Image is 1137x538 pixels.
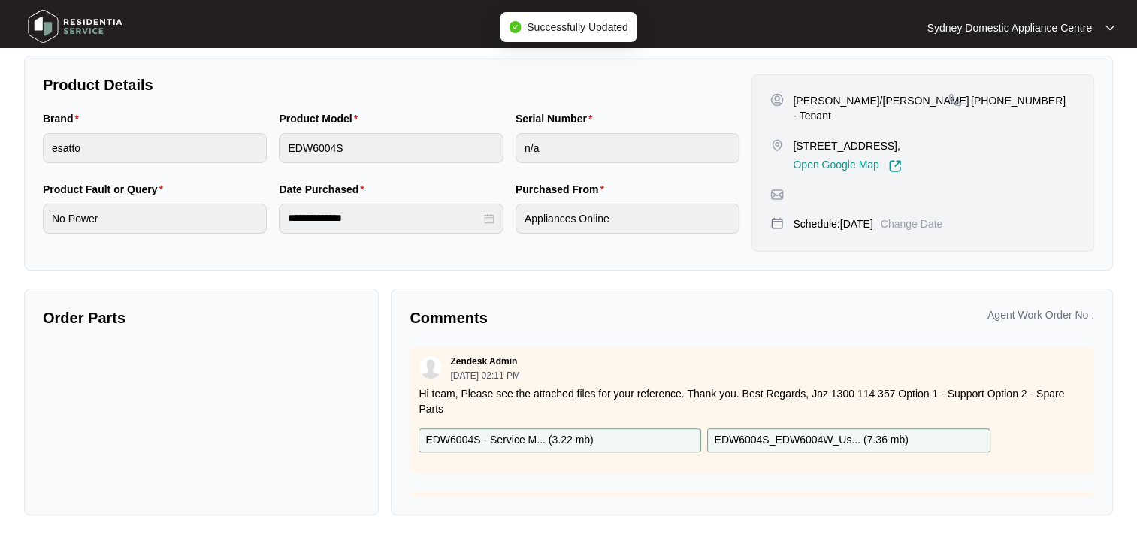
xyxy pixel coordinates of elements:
input: Product Model [279,133,503,163]
p: [PERSON_NAME]/[PERSON_NAME] - Tenant [793,93,969,123]
input: Date Purchased [288,210,480,226]
p: Zendesk Admin [450,355,517,367]
input: Product Fault or Query [43,204,267,234]
p: Hi team, Please see the attached files for your reference. Thank you. Best Regards, Jaz 1300 114 ... [419,386,1085,416]
p: EDW6004S - Service M... ( 3.22 mb ) [425,432,593,449]
label: Product Model [279,111,364,126]
p: Comments [410,307,741,328]
input: Brand [43,133,267,163]
label: Purchased From [516,182,610,197]
p: Order Parts [43,307,360,328]
label: Brand [43,111,85,126]
p: Sydney Domestic Appliance Centre [927,20,1092,35]
p: Agent Work Order No : [987,307,1094,322]
img: residentia service logo [23,4,128,49]
span: check-circle [509,21,521,33]
label: Product Fault or Query [43,182,169,197]
p: Schedule: [DATE] [793,216,872,231]
p: [PHONE_NUMBER] [971,93,1066,108]
img: map-pin [770,216,784,230]
p: [STREET_ADDRESS], [793,138,901,153]
img: dropdown arrow [1105,24,1114,32]
span: Successfully Updated [527,21,628,33]
img: user-pin [770,93,784,107]
img: Link-External [888,159,902,173]
p: Product Details [43,74,739,95]
img: user.svg [419,356,442,379]
p: EDW6004S_EDW6004W_Us... ( 7.36 mb ) [714,432,908,449]
input: Serial Number [516,133,739,163]
a: Open Google Map [793,159,901,173]
label: Date Purchased [279,182,370,197]
img: map-pin [770,188,784,201]
label: Serial Number [516,111,598,126]
p: Change Date [881,216,943,231]
img: map-pin [770,138,784,152]
p: [DATE] 02:11 PM [450,371,519,380]
img: map-pin [948,93,962,107]
input: Purchased From [516,204,739,234]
